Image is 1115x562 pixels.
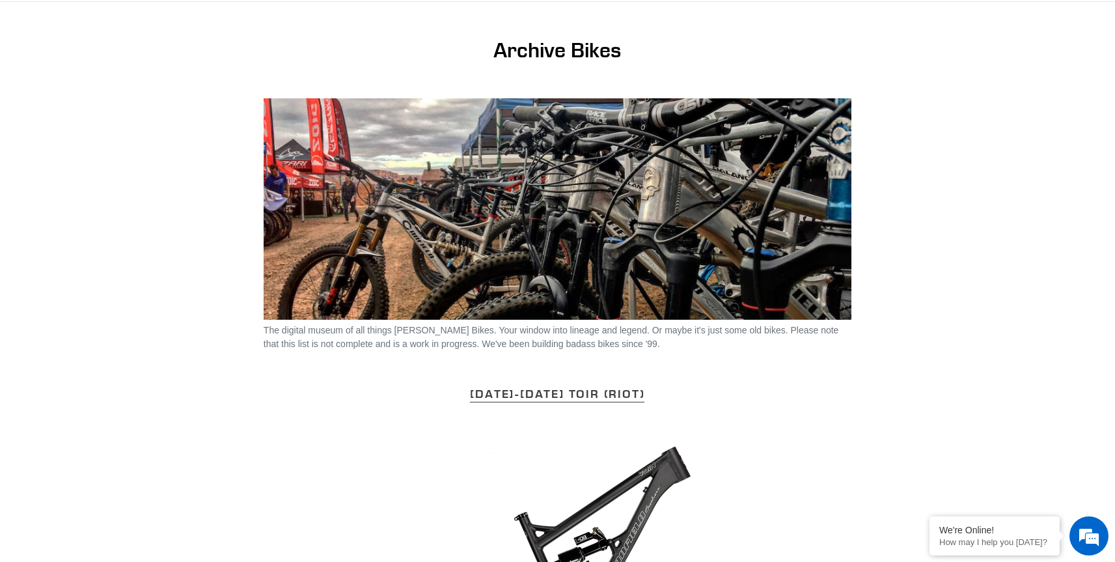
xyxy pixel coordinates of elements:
div: We're Online! [939,525,1050,535]
p: How may I help you today? [939,537,1050,547]
img: Canfield-Bikes-Demo.jpg [264,98,851,320]
p: The digital museum of all things [PERSON_NAME] Bikes. Your window into lineage and legend. Or may... [264,324,851,351]
a: [DATE]-[DATE] Toir (Riot) [470,386,644,402]
h1: Archive Bikes [264,38,851,63]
